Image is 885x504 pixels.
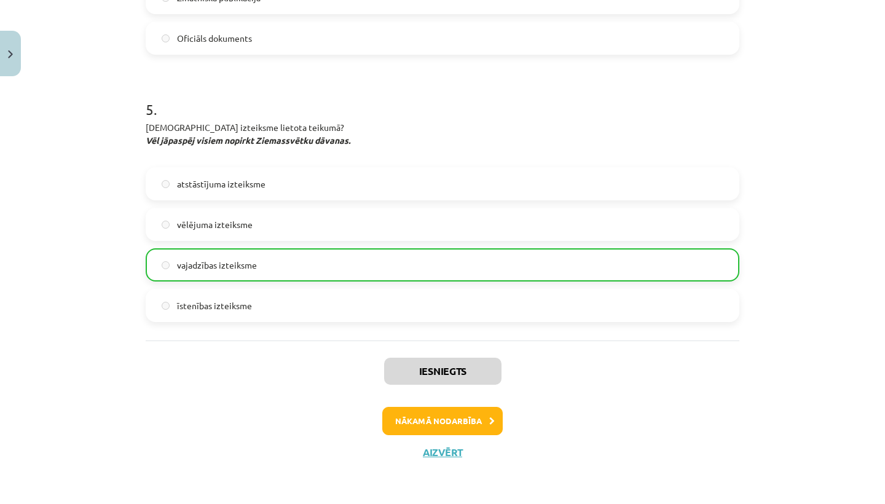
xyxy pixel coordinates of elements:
span: īstenības izteiksme [177,299,252,312]
input: vēlējuma izteiksme [162,221,170,229]
button: Aizvērt [419,446,466,459]
input: Oficiāls dokuments [162,34,170,42]
input: īstenības izteiksme [162,302,170,310]
p: [DEMOGRAPHIC_DATA] izteiksme lietota teikumā? [146,121,739,160]
span: Oficiāls dokuments [177,32,252,45]
span: vēlējuma izteiksme [177,218,253,231]
em: Vēl jāpaspēj visiem nopirkt Ziemassvētku dāvanas. [146,135,350,146]
button: Nākamā nodarbība [382,407,503,435]
span: vajadzības izteiksme [177,259,257,272]
h1: 5 . [146,79,739,117]
input: atstāstījuma izteiksme [162,180,170,188]
input: vajadzības izteiksme [162,261,170,269]
button: Iesniegts [384,358,502,385]
span: atstāstījuma izteiksme [177,178,265,191]
img: icon-close-lesson-0947bae3869378f0d4975bcd49f059093ad1ed9edebbc8119c70593378902aed.svg [8,50,13,58]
